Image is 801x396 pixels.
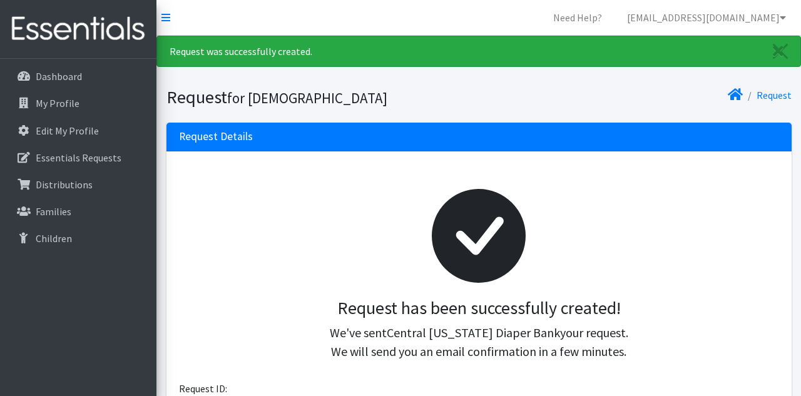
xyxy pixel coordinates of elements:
[36,205,71,218] p: Families
[156,36,801,67] div: Request was successfully created.
[5,145,151,170] a: Essentials Requests
[5,64,151,89] a: Dashboard
[760,36,800,66] a: Close
[36,97,79,109] p: My Profile
[36,178,93,191] p: Distributions
[179,382,227,395] span: Request ID:
[189,298,769,319] h3: Request has been successfully created!
[36,232,72,245] p: Children
[36,151,121,164] p: Essentials Requests
[36,124,99,137] p: Edit My Profile
[387,325,560,340] span: Central [US_STATE] Diaper Bank
[543,5,612,30] a: Need Help?
[5,226,151,251] a: Children
[227,89,387,107] small: for [DEMOGRAPHIC_DATA]
[5,172,151,197] a: Distributions
[5,199,151,224] a: Families
[757,89,792,101] a: Request
[5,91,151,116] a: My Profile
[5,8,151,50] img: HumanEssentials
[189,323,769,361] p: We've sent your request. We will send you an email confirmation in a few minutes.
[617,5,796,30] a: [EMAIL_ADDRESS][DOMAIN_NAME]
[5,118,151,143] a: Edit My Profile
[179,130,253,143] h3: Request Details
[166,86,474,108] h1: Request
[36,70,82,83] p: Dashboard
